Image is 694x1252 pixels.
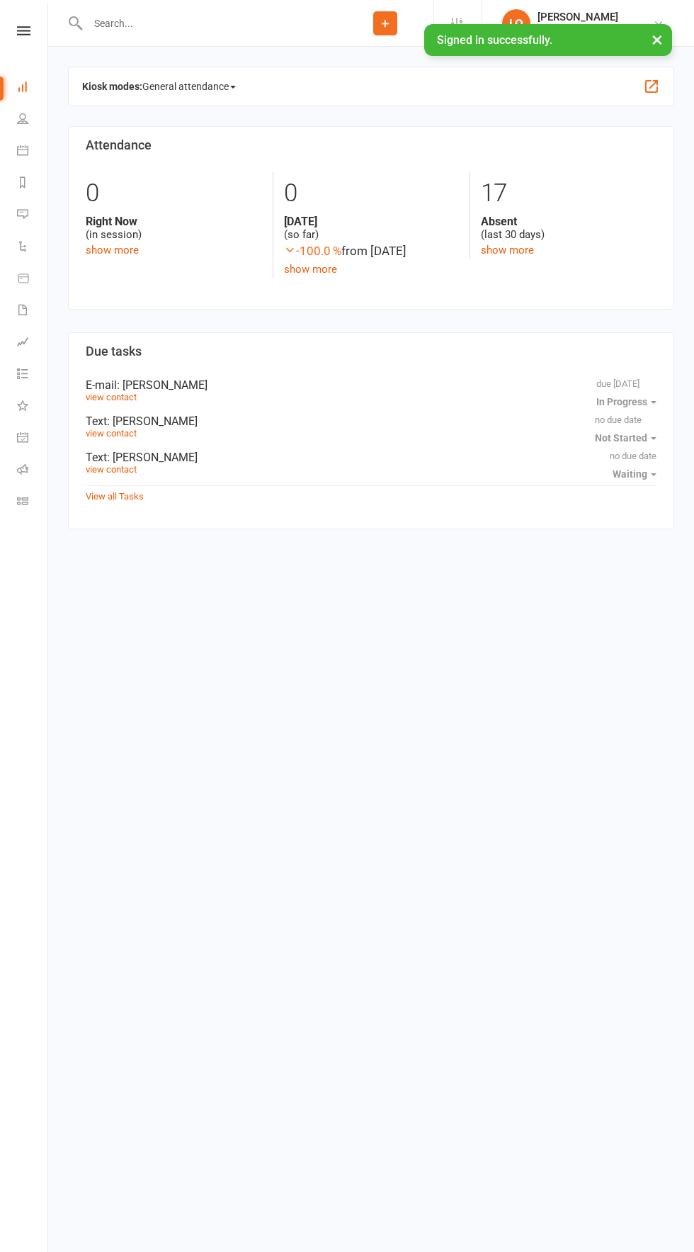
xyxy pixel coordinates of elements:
[284,263,337,276] a: show more
[86,428,137,439] a: view contact
[502,9,530,38] div: LO
[107,451,198,464] span: : [PERSON_NAME]
[117,378,207,392] span: : [PERSON_NAME]
[86,215,262,242] div: (in session)
[481,172,656,215] div: 17
[86,244,139,256] a: show more
[142,75,236,98] span: General attendance
[284,242,460,261] div: from [DATE]
[86,378,656,392] div: E-mail
[284,215,460,228] strong: [DATE]
[86,491,144,502] a: View all Tasks
[284,244,341,258] span: -100.0 %
[537,23,618,36] div: Diamond Dance
[17,487,49,519] a: Class kiosk mode
[82,81,142,92] strong: Kiosk modes:
[86,172,262,215] div: 0
[107,414,198,428] span: : [PERSON_NAME]
[17,72,49,104] a: Dashboard
[17,104,49,136] a: People
[86,414,656,428] div: Text
[17,327,49,359] a: Assessments
[437,33,552,47] span: Signed in successfully.
[284,215,460,242] div: (so far)
[86,392,137,402] a: view contact
[481,215,656,242] div: (last 30 days)
[481,215,656,228] strong: Absent
[644,24,670,55] button: ×
[17,168,49,200] a: Reports
[17,391,49,423] a: What's New
[284,172,460,215] div: 0
[537,11,618,23] div: [PERSON_NAME]
[86,215,262,228] strong: Right Now
[17,455,49,487] a: Roll call kiosk mode
[86,138,656,152] h3: Attendance
[481,244,534,256] a: show more
[86,464,137,475] a: view contact
[17,423,49,455] a: General attendance kiosk mode
[17,264,49,295] a: Product Sales
[86,344,656,359] h3: Due tasks
[86,451,656,464] div: Text
[84,13,337,33] input: Search...
[17,136,49,168] a: Calendar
